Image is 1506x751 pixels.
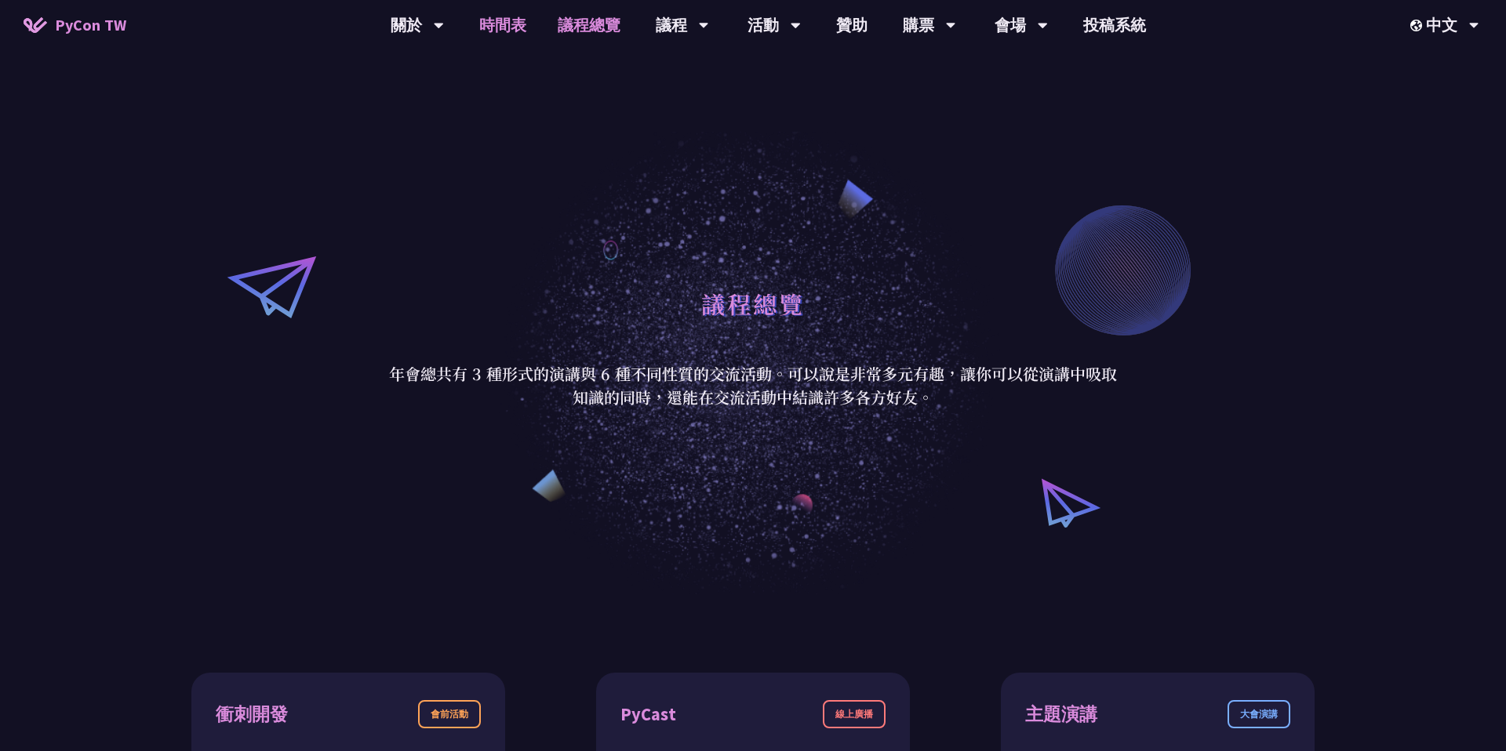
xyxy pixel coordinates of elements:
div: 大會演講 [1228,700,1290,728]
span: PyCon TW [55,13,126,37]
div: 衝刺開發 [216,701,288,728]
h1: 議程總覽 [701,280,805,327]
div: PyCast [620,701,676,728]
img: Home icon of PyCon TW 2025 [24,17,47,33]
div: 線上廣播 [823,700,886,728]
img: Locale Icon [1410,20,1426,31]
div: 主題演講 [1025,701,1097,728]
div: 會前活動 [418,700,481,728]
a: PyCon TW [8,5,142,45]
p: 年會總共有 3 種形式的演講與 6 種不同性質的交流活動。可以說是非常多元有趣，讓你可以從演講中吸取知識的同時，還能在交流活動中結識許多各方好友。 [388,362,1118,409]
